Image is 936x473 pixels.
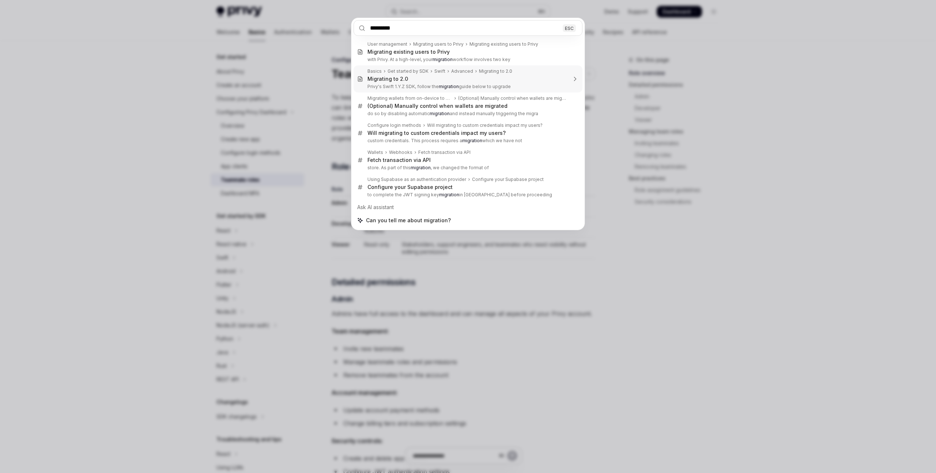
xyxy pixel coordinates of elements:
[367,177,466,182] div: Using Supabase as an authentication provider
[367,49,450,55] div: Migrating existing users to Privy
[479,68,512,74] div: Migrating to 2.0
[367,68,382,74] div: Basics
[430,111,450,116] b: migration
[366,217,451,224] span: Can you tell me about migration?
[367,184,453,190] div: Configure your Supabase project
[367,130,506,136] div: Will migrating to custom credentials impact my users?
[367,150,383,155] div: Wallets
[458,95,567,101] div: (Optional) Manually control when wallets are migrated
[367,95,452,101] div: Migrating wallets from on-device to TEEs
[439,192,459,197] b: migration
[469,41,538,47] div: Migrating existing users to Privy
[439,84,459,89] b: migration
[367,41,407,47] div: User management
[367,84,567,90] p: Privy's Swift 1.Y.Z SDK, follow the guide below to upgrade
[367,122,421,128] div: Configure login methods
[367,111,567,117] p: do so by disabling automatic and instead manually triggering the migra
[367,192,567,198] p: to complete the JWT signing key in [GEOGRAPHIC_DATA] before proceeding
[367,57,567,63] p: with Privy. At a high-level, your workflow involves two key
[462,138,482,143] b: migration
[427,122,543,128] div: Will migrating to custom credentials impact my users?
[418,150,471,155] div: Fetch transaction via API
[389,150,412,155] div: Webhooks
[563,24,576,32] div: ESC
[434,68,445,74] div: Swift
[433,57,453,62] b: migration
[413,41,464,47] div: Migrating users to Privy
[367,103,507,109] div: (Optional) Manually control when wallets are migrated
[388,68,429,74] div: Get started by SDK
[451,68,473,74] div: Advanced
[472,177,544,182] div: Configure your Supabase project
[367,76,408,82] div: Migrating to 2.0
[367,138,567,144] p: custom credentials. This process requires a which we have not
[367,165,567,171] p: store. As part of this , we changed the format of
[367,157,431,163] div: Fetch transaction via API
[411,165,431,170] b: migration
[354,201,582,214] div: Ask AI assistant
